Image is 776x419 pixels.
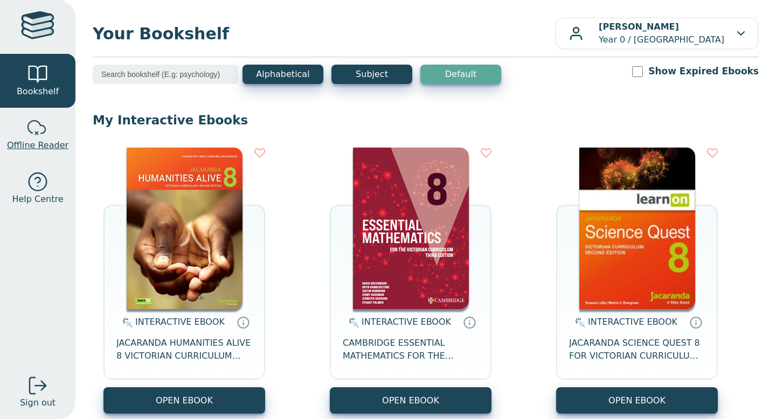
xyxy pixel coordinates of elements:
span: CAMBRIDGE ESSENTIAL MATHEMATICS FOR THE VICTORIAN CURRICULUM YEAR 8 EBOOK 3E [343,337,479,362]
a: Interactive eBooks are accessed online via the publisher’s portal. They contain interactive resou... [463,316,476,329]
button: OPEN EBOOK [103,387,265,414]
span: INTERACTIVE EBOOK [135,317,225,327]
span: Offline Reader [7,139,68,152]
a: Interactive eBooks are accessed online via the publisher’s portal. They contain interactive resou... [689,316,702,329]
button: Subject [331,65,412,84]
button: [PERSON_NAME]Year 0 / [GEOGRAPHIC_DATA] [555,17,759,50]
span: Your Bookshelf [93,22,555,46]
img: interactive.svg [119,316,133,329]
span: INTERACTIVE EBOOK [588,317,677,327]
img: bedfc1f2-ad15-45fb-9889-51f3863b3b8f.png [353,148,469,309]
span: Bookshelf [17,85,59,98]
img: interactive.svg [572,316,585,329]
span: Help Centre [12,193,63,206]
button: OPEN EBOOK [330,387,491,414]
b: [PERSON_NAME] [599,22,679,32]
img: interactive.svg [345,316,359,329]
button: OPEN EBOOK [556,387,718,414]
a: Interactive eBooks are accessed online via the publisher’s portal. They contain interactive resou... [237,316,250,329]
label: Show Expired Ebooks [648,65,759,78]
input: Search bookshelf (E.g: psychology) [93,65,238,84]
p: My Interactive Ebooks [93,112,759,128]
span: Sign out [20,396,56,409]
img: fffb2005-5288-ea11-a992-0272d098c78b.png [579,148,695,309]
button: Alphabetical [242,65,323,84]
span: JACARANDA HUMANITIES ALIVE 8 VICTORIAN CURRICULUM LEARNON EBOOK 2E [116,337,252,362]
button: Default [420,65,501,84]
img: bee2d5d4-7b91-e911-a97e-0272d098c78b.jpg [127,148,242,309]
span: INTERACTIVE EBOOK [362,317,451,327]
p: Year 0 / [GEOGRAPHIC_DATA] [599,20,724,46]
span: JACARANDA SCIENCE QUEST 8 FOR VICTORIAN CURRICULUM LEARNON 2E EBOOK [569,337,705,362]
